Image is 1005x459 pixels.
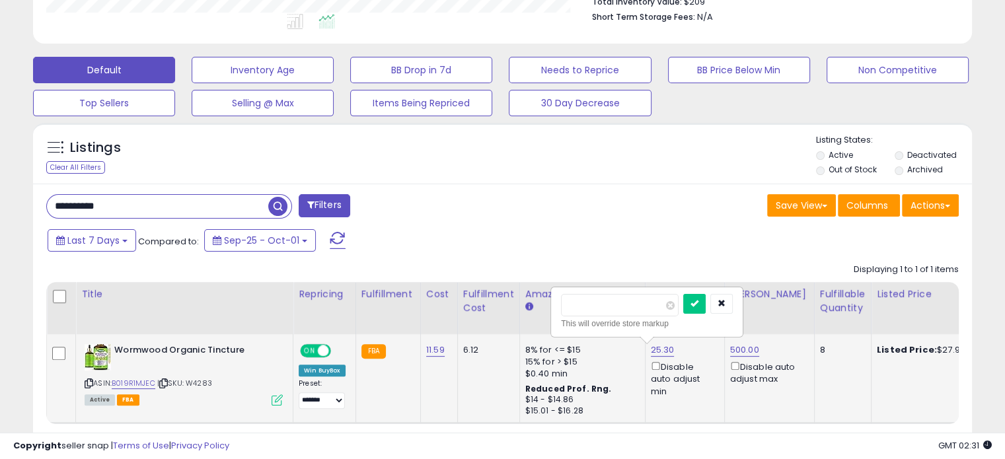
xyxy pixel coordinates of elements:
[70,139,121,157] h5: Listings
[697,11,713,23] span: N/A
[820,287,866,315] div: Fulfillable Quantity
[113,439,169,452] a: Terms of Use
[938,439,992,452] span: 2025-10-9 02:31 GMT
[33,57,175,83] button: Default
[525,368,635,380] div: $0.40 min
[157,378,212,388] span: | SKU: W4283
[301,345,318,357] span: ON
[907,164,942,175] label: Archived
[361,287,415,301] div: Fulfillment
[829,149,853,160] label: Active
[329,345,350,357] span: OFF
[509,90,651,116] button: 30 Day Decrease
[85,344,111,371] img: 51xcJiCJCwL._SL40_.jpg
[816,134,972,147] p: Listing States:
[350,90,492,116] button: Items Being Repriced
[299,365,346,376] div: Win BuyBox
[668,57,810,83] button: BB Price Below Min
[204,229,316,252] button: Sep-25 - Oct-01
[730,287,809,301] div: [PERSON_NAME]
[463,344,509,356] div: 6.12
[525,287,640,301] div: Amazon Fees
[138,235,199,248] span: Compared to:
[48,229,136,252] button: Last 7 Days
[426,343,445,357] a: 11.59
[112,378,155,389] a: B019R1MJEC
[525,344,635,356] div: 8% for <= $15
[525,383,612,394] b: Reduced Prof. Rng.
[426,287,452,301] div: Cost
[117,394,139,406] span: FBA
[463,287,514,315] div: Fulfillment Cost
[171,439,229,452] a: Privacy Policy
[730,359,804,385] div: Disable auto adjust max
[829,164,877,175] label: Out of Stock
[81,287,287,301] div: Title
[525,301,533,313] small: Amazon Fees.
[525,394,635,406] div: $14 - $14.86
[33,90,175,116] button: Top Sellers
[85,394,115,406] span: All listings currently available for purchase on Amazon
[827,57,969,83] button: Non Competitive
[651,343,675,357] a: 25.30
[299,287,350,301] div: Repricing
[46,161,105,174] div: Clear All Filters
[13,439,61,452] strong: Copyright
[854,264,959,276] div: Displaying 1 to 1 of 1 items
[509,57,651,83] button: Needs to Reprice
[877,344,986,356] div: $27.96
[846,199,888,212] span: Columns
[114,344,275,360] b: Wormwood Organic Tincture
[299,194,350,217] button: Filters
[592,11,695,22] b: Short Term Storage Fees:
[67,234,120,247] span: Last 7 Days
[525,356,635,368] div: 15% for > $15
[525,406,635,417] div: $15.01 - $16.28
[13,440,229,452] div: seller snap | |
[902,194,959,217] button: Actions
[838,194,900,217] button: Columns
[877,343,937,356] b: Listed Price:
[299,379,346,409] div: Preset:
[224,234,299,247] span: Sep-25 - Oct-01
[877,287,991,301] div: Listed Price
[730,343,759,357] a: 500.00
[561,317,733,330] div: This will override store markup
[361,344,386,359] small: FBA
[85,344,283,404] div: ASIN:
[767,194,836,217] button: Save View
[820,344,861,356] div: 8
[192,90,334,116] button: Selling @ Max
[192,57,334,83] button: Inventory Age
[651,359,714,398] div: Disable auto adjust min
[907,149,956,160] label: Deactivated
[350,57,492,83] button: BB Drop in 7d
